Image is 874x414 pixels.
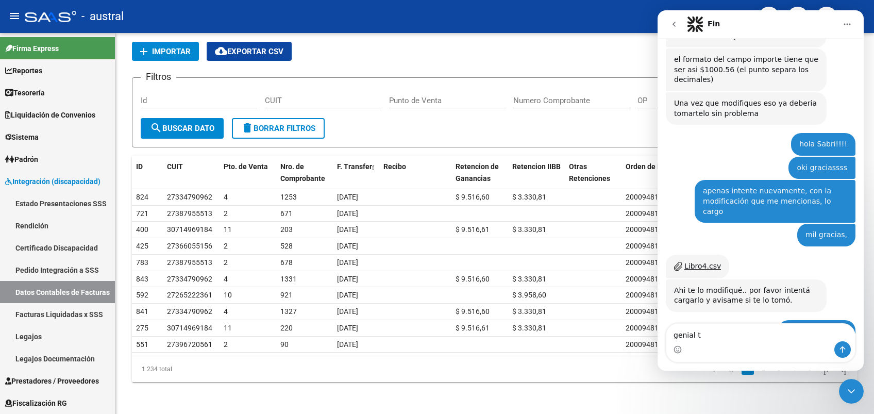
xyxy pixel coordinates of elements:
[224,193,228,201] span: 4
[280,242,293,250] span: 528
[141,70,176,84] h3: Filtros
[232,118,325,139] button: Borrar Filtros
[512,291,546,299] span: $ 3.958,60
[456,193,490,201] span: $ 9.516,60
[337,242,358,250] span: [DATE]
[569,162,610,183] span: Otras Retenciones
[167,162,183,171] span: CUIT
[626,275,667,283] span: 2000948102
[280,340,289,349] span: 90
[626,324,667,332] span: 2000948100
[5,65,42,76] span: Reportes
[451,156,508,190] datatable-header-cell: Retencion de Ganancias
[167,324,212,332] span: 30714969184
[215,47,283,56] span: Exportar CSV
[167,291,212,299] span: 27265222361
[626,340,667,349] span: 2000948106
[508,156,565,190] datatable-header-cell: Retencion IIBB
[280,193,297,201] span: 1253
[136,324,148,332] span: 275
[337,307,358,316] span: [DATE]
[136,291,148,299] span: 592
[456,162,499,183] span: Retencion de Ganancias
[280,209,293,218] span: 671
[337,340,358,349] span: [DATE]
[163,156,220,190] datatable-header-cell: CUIT
[456,324,490,332] span: $ 9.516,61
[224,225,232,234] span: 11
[132,156,163,190] datatable-header-cell: ID
[280,275,297,283] span: 1331
[512,307,546,316] span: $ 3.330,81
[708,363,721,375] a: go to first page
[5,154,38,165] span: Padrón
[512,225,546,234] span: $ 3.330,81
[224,258,228,267] span: 2
[626,291,667,299] span: 2000948107
[512,324,546,332] span: $ 3.330,81
[5,131,39,143] span: Sistema
[220,156,276,190] datatable-header-cell: Pto. de Venta
[512,193,546,201] span: $ 3.330,81
[150,124,214,133] span: Buscar Dato
[81,5,124,28] span: - austral
[138,45,150,58] mat-icon: add
[136,209,148,218] span: 721
[241,122,254,134] mat-icon: delete
[379,156,451,190] datatable-header-cell: Recibo
[8,10,21,22] mat-icon: menu
[224,307,228,316] span: 4
[337,209,358,218] span: [DATE]
[383,162,406,171] span: Recibo
[276,156,333,190] datatable-header-cell: Nro. de Comprobante
[333,156,379,190] datatable-header-cell: F. Transfer
[136,258,148,267] span: 783
[5,109,95,121] span: Liquidación de Convenios
[207,42,292,61] button: Exportar CSV
[280,291,293,299] span: 921
[280,258,293,267] span: 678
[136,162,143,171] span: ID
[224,209,228,218] span: 2
[565,156,621,190] datatable-header-cell: Otras Retenciones
[5,398,67,409] span: Fiscalización RG
[337,324,358,332] span: [DATE]
[141,118,224,139] button: Buscar Dato
[280,307,297,316] span: 1327
[337,275,358,283] span: [DATE]
[280,324,293,332] span: 220
[621,156,716,190] datatable-header-cell: Orden de Pago1
[836,363,851,375] a: go to last page
[5,176,100,187] span: Integración (discapacidad)
[456,307,490,316] span: $ 9.516,60
[280,162,325,183] span: Nro. de Comprobante
[819,363,833,375] a: go to next page
[224,340,228,349] span: 2
[839,379,864,404] iframe: Intercom live chat
[5,87,45,98] span: Tesorería
[337,291,358,299] span: [DATE]
[224,162,268,171] span: Pto. de Venta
